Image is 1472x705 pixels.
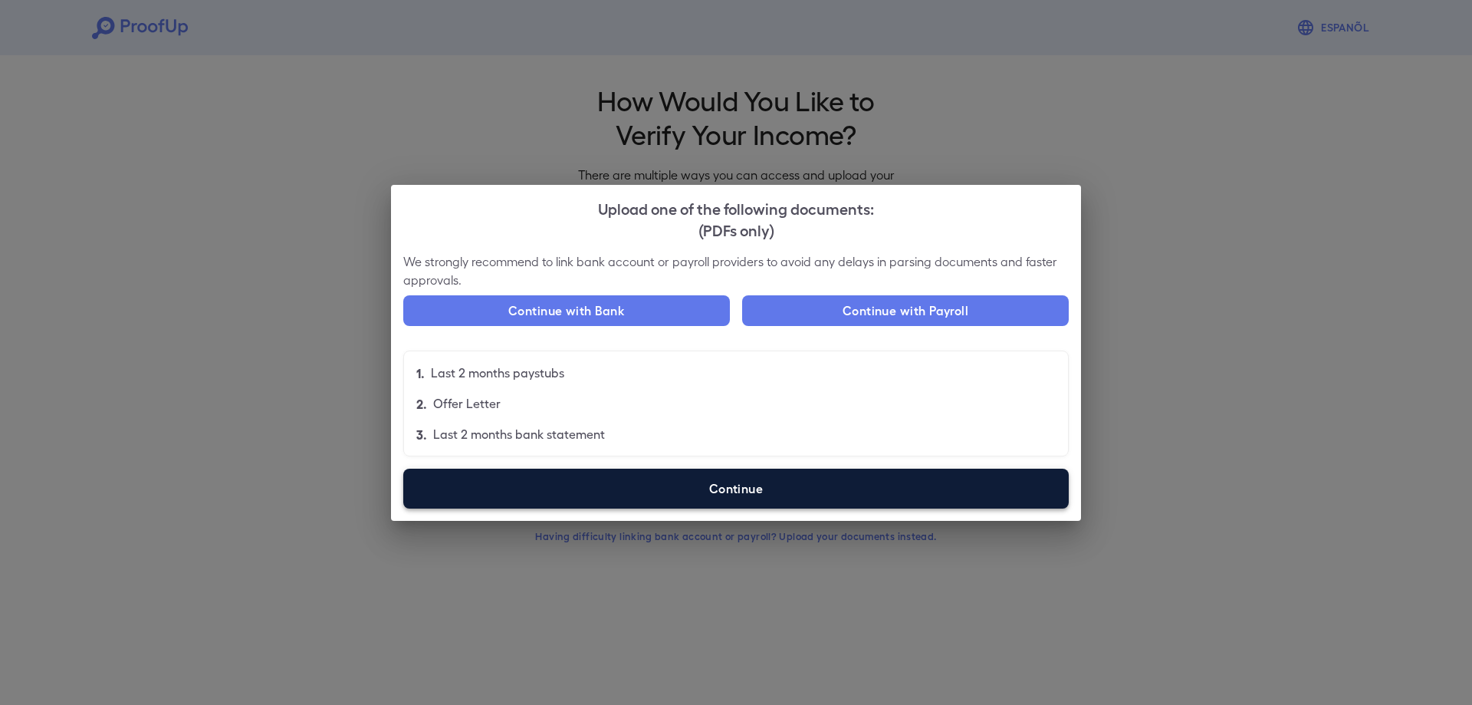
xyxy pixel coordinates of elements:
h2: Upload one of the following documents: [391,185,1081,252]
div: (PDFs only) [403,219,1069,240]
p: 3. [416,425,427,443]
p: 2. [416,394,427,413]
p: Offer Letter [433,394,501,413]
p: 1. [416,364,425,382]
button: Continue with Payroll [742,295,1069,326]
p: Last 2 months bank statement [433,425,605,443]
button: Continue with Bank [403,295,730,326]
label: Continue [403,469,1069,509]
p: Last 2 months paystubs [431,364,564,382]
p: We strongly recommend to link bank account or payroll providers to avoid any delays in parsing do... [403,252,1069,289]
